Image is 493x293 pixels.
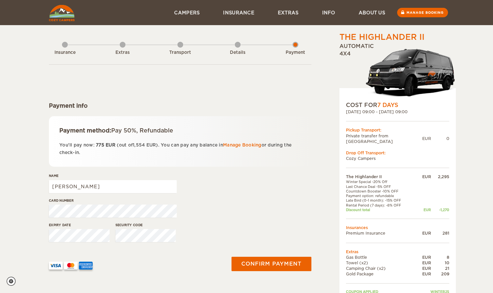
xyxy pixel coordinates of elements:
[431,136,449,141] div: 0
[346,271,415,277] td: Gold Package
[106,143,115,147] span: EUR
[346,156,449,161] td: Cozy Campers
[49,5,75,21] img: Cozy Campers
[346,254,415,260] td: Gas Bottle
[346,266,415,271] td: Camping Chair (x2)
[415,271,431,277] div: EUR
[220,50,256,56] div: Details
[415,266,431,271] div: EUR
[415,254,431,260] div: EUR
[415,230,431,236] div: EUR
[346,174,415,179] td: The Highlander II
[64,262,78,270] img: mastercard
[105,50,141,56] div: Extras
[111,127,173,134] span: Pay 50%, Refundable
[146,143,156,147] span: EUR
[346,150,449,156] div: Drop Off Transport:
[49,262,63,270] img: VISA
[346,249,449,254] td: Extras
[7,277,20,286] a: Cookie settings
[422,136,431,141] div: EUR
[431,208,449,212] div: -1,270
[346,198,415,203] td: Late Bird (0-1 month): -15% OFF
[346,184,415,189] td: Last Chance Deal -5% OFF
[431,271,449,277] div: 209
[49,198,177,203] label: Card number
[397,8,448,17] a: Manage booking
[346,260,415,266] td: Towel (x2)
[431,174,449,179] div: 2,295
[59,127,301,134] div: Payment method:
[431,254,449,260] div: 8
[47,50,83,56] div: Insurance
[49,102,311,110] div: Payment info
[133,143,145,147] span: 1,554
[346,101,449,109] div: COST FOR
[49,223,110,227] label: Expiry date
[431,260,449,266] div: 10
[339,32,425,43] div: The Highlander II
[339,43,456,101] div: Automatic 4x4
[346,203,415,208] td: Rental Period (7 days): -8% OFF
[431,230,449,236] div: 281
[115,223,176,227] label: Security code
[96,143,104,147] span: 775
[346,179,415,184] td: Winter Special -20% Off
[377,102,398,108] span: 7 Days
[162,50,198,56] div: Transport
[346,189,415,193] td: Countdown Booster -10% OFF
[415,208,431,212] div: EUR
[346,127,449,133] div: Pickup Transport:
[223,143,261,147] a: Manage Booking
[346,109,449,115] div: [DATE] 09:00 - [DATE] 09:00
[366,45,456,101] img: stor-langur-223.png
[346,193,415,198] td: Payment option: refundable
[346,225,449,230] td: Insurances
[79,262,93,270] img: AMEX
[59,141,301,157] p: You'll pay now: (out of ). You can pay any balance in or during the check-in.
[277,50,313,56] div: Payment
[346,230,415,236] td: Premium Insurance
[232,257,311,271] button: Confirm payment
[415,174,431,179] div: EUR
[346,133,422,144] td: Private transfer from [GEOGRAPHIC_DATA]
[415,260,431,266] div: EUR
[49,173,177,178] label: Name
[431,266,449,271] div: 21
[346,208,415,212] td: Discount total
